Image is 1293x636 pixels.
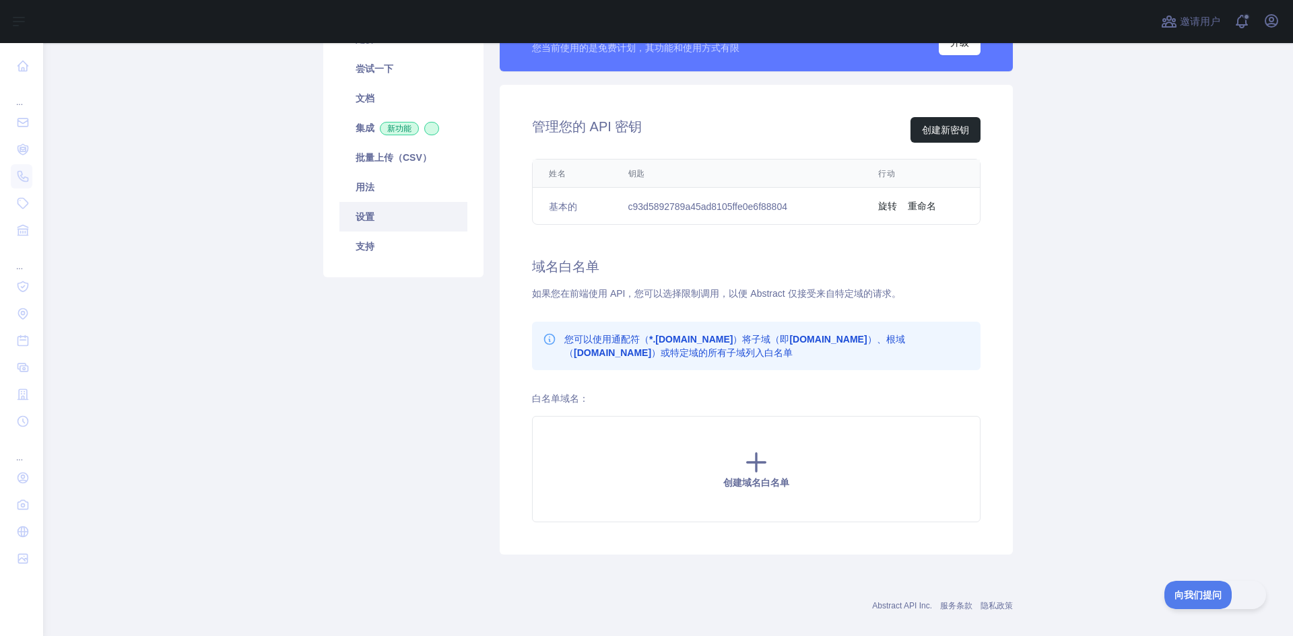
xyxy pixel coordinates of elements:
font: ）或特定域的所有子域列入白名单 [651,347,793,358]
font: ）将子域（即 [733,334,789,345]
a: 服务条款 [940,601,972,610]
font: [DOMAIN_NAME] [574,347,651,358]
button: 创建新密钥 [910,117,981,143]
a: Abstract API Inc. [872,601,932,610]
font: 姓名 [549,169,566,178]
a: 支持 [339,232,467,261]
font: 创建新密钥 [922,125,969,135]
font: 您当前使用的是免费计划，其功能和使用方式有限 [532,42,739,53]
font: 旋转 [878,201,897,211]
font: 尝试一下 [356,63,393,74]
font: 如果您在前端使用 API，您可以选择限制调用，以便 Abstract 仅接受来自特定域的请求。 [532,288,901,299]
button: 邀请用户 [1158,11,1223,32]
font: 创建域名白名单 [723,477,789,488]
font: 批量上传（CSV） [356,152,432,163]
font: *.[DOMAIN_NAME] [649,334,733,345]
a: 设置 [339,202,467,232]
font: ... [16,98,23,107]
a: 批量上传（CSV） [339,143,467,172]
font: 白名单域名： [532,393,589,404]
font: 行动 [878,169,895,178]
button: 旋转 [878,199,897,213]
a: 用法 [339,172,467,202]
font: 您可以使用通配符（ [564,334,649,345]
font: c93d5892789a45ad8105ffe0e6f88804 [628,201,787,212]
font: 管理您的 API 密钥 [532,119,642,134]
font: 重命名 [908,201,936,211]
font: 基本的 [549,201,577,212]
font: 支持 [356,241,374,252]
font: 新功能 [387,124,411,133]
button: 重命名 [908,199,936,213]
font: 钥匙 [628,169,645,178]
a: 尝试一下 [339,54,467,83]
font: 域名白名单 [532,259,599,274]
font: 集成 [356,122,374,133]
font: 邀请用户 [1180,15,1220,27]
font: ... [16,453,23,462]
iframe: 切换客户支持 [1164,581,1266,609]
a: 文档 [339,83,467,113]
font: 文档 [356,93,374,104]
font: [DOMAIN_NAME] [789,334,867,345]
a: 集成新功能 [339,113,467,143]
font: ... [16,262,23,271]
a: 隐私政策 [981,601,1013,610]
font: 用法 [356,182,374,192]
font: 设置 [356,211,374,222]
